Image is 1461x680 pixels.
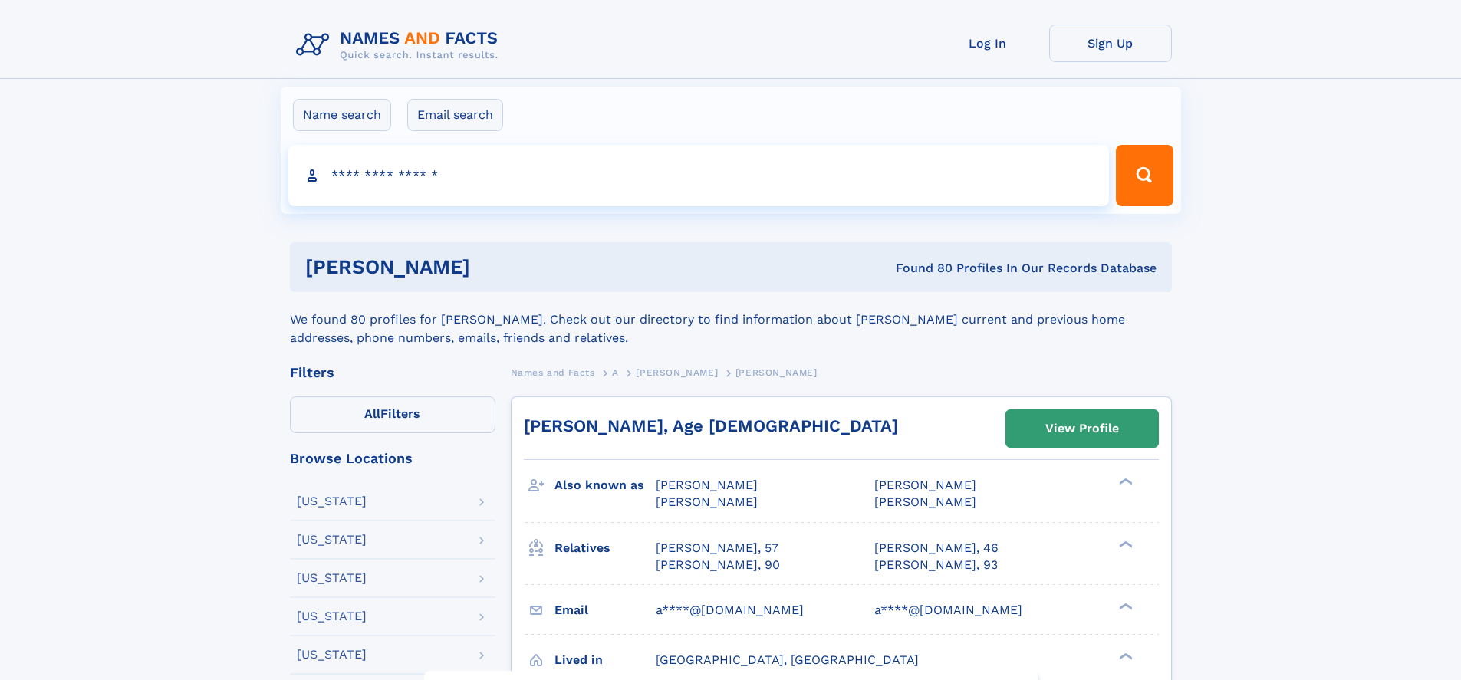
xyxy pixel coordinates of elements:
[656,652,919,667] span: [GEOGRAPHIC_DATA], [GEOGRAPHIC_DATA]
[1115,539,1134,549] div: ❯
[554,597,656,623] h3: Email
[293,99,391,131] label: Name search
[1115,601,1134,611] div: ❯
[874,557,998,573] a: [PERSON_NAME], 93
[407,99,503,131] label: Email search
[656,478,758,492] span: [PERSON_NAME]
[926,25,1049,62] a: Log In
[1006,410,1158,447] a: View Profile
[874,478,976,492] span: [PERSON_NAME]
[1116,145,1173,206] button: Search Button
[656,540,778,557] a: [PERSON_NAME], 57
[290,366,495,379] div: Filters
[1115,651,1134,661] div: ❯
[524,416,898,435] a: [PERSON_NAME], Age [DEMOGRAPHIC_DATA]
[554,472,656,498] h3: Also known as
[612,367,619,378] span: A
[554,535,656,561] h3: Relatives
[288,145,1110,206] input: search input
[297,534,367,546] div: [US_STATE]
[290,452,495,465] div: Browse Locations
[511,363,595,382] a: Names and Facts
[874,494,976,509] span: [PERSON_NAME]
[364,406,380,421] span: All
[612,363,619,382] a: A
[683,260,1157,277] div: Found 80 Profiles In Our Records Database
[1045,411,1119,446] div: View Profile
[636,363,718,382] a: [PERSON_NAME]
[290,25,511,66] img: Logo Names and Facts
[656,557,780,573] a: [PERSON_NAME], 90
[297,610,367,623] div: [US_STATE]
[874,540,999,557] a: [PERSON_NAME], 46
[297,649,367,661] div: [US_STATE]
[554,647,656,673] h3: Lived in
[1049,25,1172,62] a: Sign Up
[290,292,1172,347] div: We found 80 profiles for [PERSON_NAME]. Check out our directory to find information about [PERSON...
[297,572,367,584] div: [US_STATE]
[636,367,718,378] span: [PERSON_NAME]
[735,367,818,378] span: [PERSON_NAME]
[290,396,495,433] label: Filters
[1115,477,1134,487] div: ❯
[656,494,758,509] span: [PERSON_NAME]
[297,495,367,508] div: [US_STATE]
[305,258,683,277] h1: [PERSON_NAME]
